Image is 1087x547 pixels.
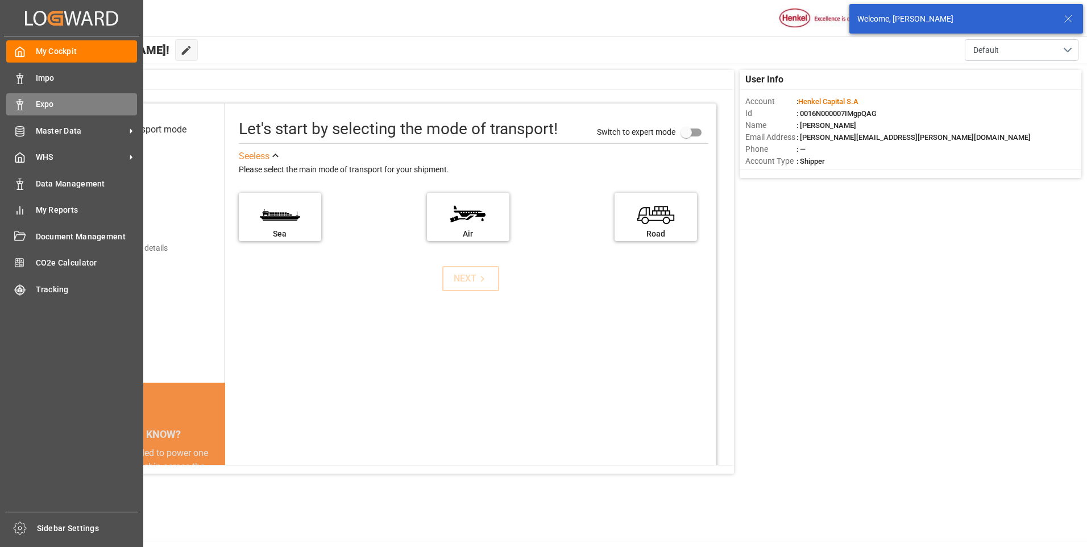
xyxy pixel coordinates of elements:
span: Hello [PERSON_NAME]! [47,39,169,61]
a: My Reports [6,199,137,221]
span: : [PERSON_NAME] [796,121,856,130]
a: Data Management [6,172,137,194]
span: Name [745,119,796,131]
span: My Reports [36,204,138,216]
span: WHS [36,151,126,163]
span: Default [973,44,999,56]
span: User Info [745,73,783,86]
span: Email Address [745,131,796,143]
span: Document Management [36,231,138,243]
div: Let's start by selecting the mode of transport! [239,117,558,141]
div: See less [239,150,269,163]
a: CO2e Calculator [6,252,137,274]
div: Sea [244,228,316,240]
span: Expo [36,98,138,110]
span: Data Management [36,178,138,190]
span: : — [796,145,806,154]
div: Add shipping details [97,242,168,254]
button: next slide / item [209,446,225,542]
a: Document Management [6,225,137,247]
img: Henkel%20logo.jpg_1689854090.jpg [779,9,875,28]
a: My Cockpit [6,40,137,63]
button: NEXT [442,266,499,291]
span: : Shipper [796,157,825,165]
span: : [PERSON_NAME][EMAIL_ADDRESS][PERSON_NAME][DOMAIN_NAME] [796,133,1031,142]
div: Air [433,228,504,240]
span: Impo [36,72,138,84]
span: Switch to expert mode [597,127,675,136]
span: Master Data [36,125,126,137]
button: open menu [965,39,1078,61]
span: Phone [745,143,796,155]
span: : 0016N000007IMgpQAG [796,109,877,118]
div: NEXT [454,272,488,285]
span: CO2e Calculator [36,257,138,269]
div: Welcome, [PERSON_NAME] [857,13,1053,25]
a: Impo [6,67,137,89]
span: Account Type [745,155,796,167]
span: Id [745,107,796,119]
span: Henkel Capital S.A [798,97,858,106]
a: Expo [6,93,137,115]
span: : [796,97,858,106]
span: Sidebar Settings [37,523,139,534]
a: Tracking [6,278,137,300]
div: Road [620,228,691,240]
div: Please select the main mode of transport for your shipment. [239,163,708,177]
span: My Cockpit [36,45,138,57]
span: Tracking [36,284,138,296]
span: Account [745,96,796,107]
